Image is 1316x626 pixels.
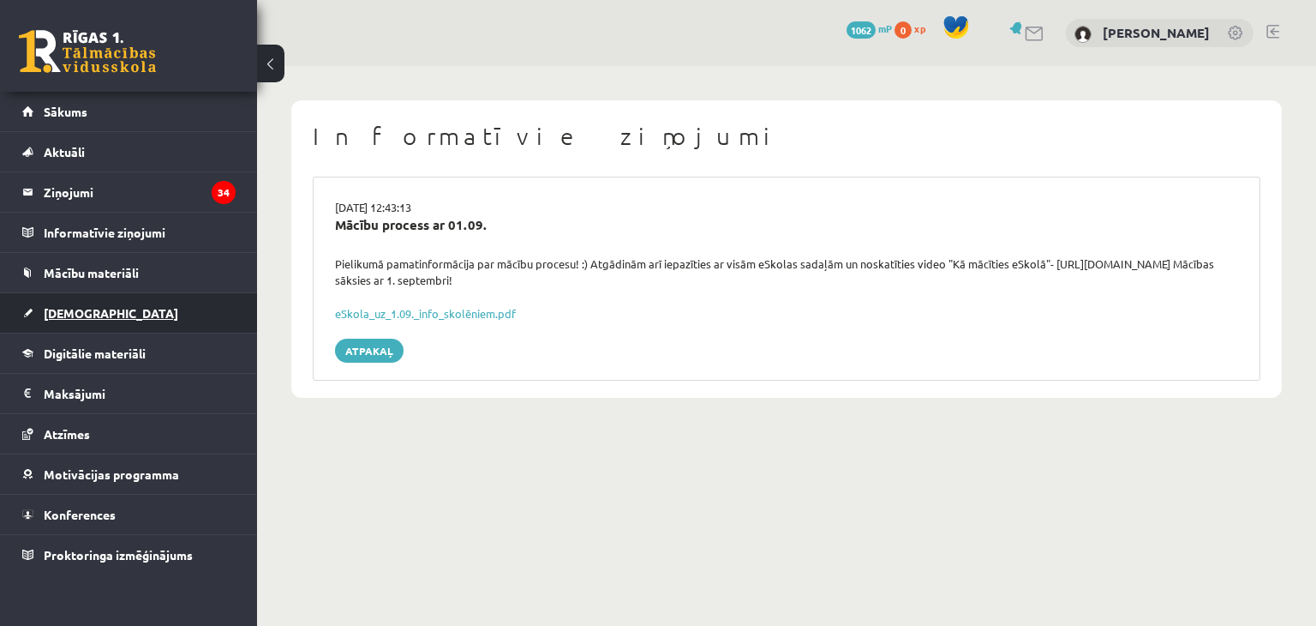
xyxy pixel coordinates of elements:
[914,21,925,35] span: xp
[22,253,236,292] a: Mācību materiāli
[212,181,236,204] i: 34
[19,30,156,73] a: Rīgas 1. Tālmācības vidusskola
[22,414,236,454] a: Atzīmes
[44,265,139,280] span: Mācību materiāli
[44,547,193,563] span: Proktoringa izmēģinājums
[44,507,116,522] span: Konferences
[22,92,236,131] a: Sākums
[335,215,1238,235] div: Mācību process ar 01.09.
[22,374,236,413] a: Maksājumi
[22,132,236,172] a: Aktuāli
[22,535,236,575] a: Proktoringa izmēģinājums
[44,374,236,413] legend: Maksājumi
[1074,26,1092,43] img: Daniela Kozlovska
[44,144,85,160] span: Aktuāli
[44,426,90,442] span: Atzīmes
[335,339,404,363] a: Atpakaļ
[322,256,1251,289] div: Pielikumā pamatinformācija par mācību procesu! :) Atgādinām arī iepazīties ar visām eSkolas sadaļ...
[846,21,876,39] span: 1062
[894,21,934,35] a: 0 xp
[44,213,236,252] legend: Informatīvie ziņojumi
[44,466,179,482] span: Motivācijas programma
[1103,24,1210,41] a: [PERSON_NAME]
[44,172,236,212] legend: Ziņojumi
[894,21,912,39] span: 0
[44,305,178,321] span: [DEMOGRAPHIC_DATA]
[878,21,892,35] span: mP
[335,306,516,321] a: eSkola_uz_1.09._info_skolēniem.pdf
[22,334,236,373] a: Digitālie materiāli
[22,213,236,252] a: Informatīvie ziņojumi
[22,293,236,333] a: [DEMOGRAPHIC_DATA]
[44,104,87,119] span: Sākums
[322,199,1251,216] div: [DATE] 12:43:13
[22,454,236,494] a: Motivācijas programma
[22,495,236,534] a: Konferences
[44,346,146,361] span: Digitālie materiāli
[22,172,236,212] a: Ziņojumi34
[846,21,892,35] a: 1062 mP
[313,122,1260,151] h1: Informatīvie ziņojumi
